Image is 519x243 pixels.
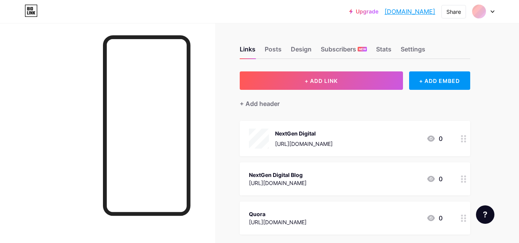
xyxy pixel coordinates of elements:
[349,8,378,15] a: Upgrade
[376,45,391,58] div: Stats
[291,45,312,58] div: Design
[240,71,403,90] button: + ADD LINK
[446,8,461,16] div: Share
[240,45,255,58] div: Links
[305,78,338,84] span: + ADD LINK
[426,134,443,143] div: 0
[426,174,443,183] div: 0
[385,7,435,16] a: [DOMAIN_NAME]
[249,218,307,226] div: [URL][DOMAIN_NAME]
[401,45,425,58] div: Settings
[321,45,367,58] div: Subscribers
[240,99,280,108] div: + Add header
[249,210,307,218] div: Quora
[409,71,470,90] div: + ADD EMBED
[265,45,282,58] div: Posts
[249,179,307,187] div: [URL][DOMAIN_NAME]
[275,140,333,148] div: [URL][DOMAIN_NAME]
[359,47,366,51] span: NEW
[249,171,307,179] div: NextGen Digital Blog
[426,213,443,223] div: 0
[275,129,333,137] div: NextGen Digital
